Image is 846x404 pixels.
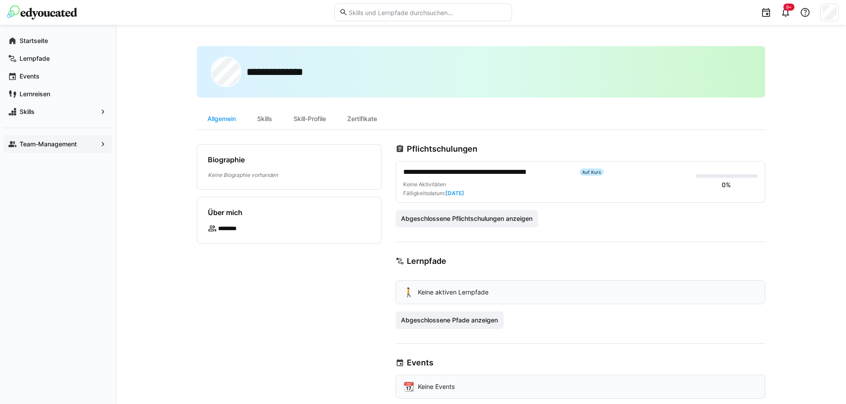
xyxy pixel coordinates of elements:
[208,155,245,164] h4: Biographie
[208,171,370,179] p: Keine Biographie vorhanden
[197,108,246,129] div: Allgemein
[246,108,283,129] div: Skills
[407,144,477,154] h3: Pflichtschulungen
[418,288,489,297] p: Keine aktiven Lernpfade
[348,8,507,16] input: Skills und Lernpfade durchsuchen…
[403,382,414,391] div: 📆
[407,256,446,266] h3: Lernpfade
[403,190,464,197] div: Fälligkeitsdatum:
[403,181,446,188] span: Keine Aktivitäten
[396,311,504,329] button: Abgeschlossene Pfade anzeigen
[403,288,414,297] div: 🚶
[445,190,464,196] span: [DATE]
[337,108,388,129] div: Zertifikate
[722,180,731,189] div: 0%
[396,210,539,227] button: Abgeschlossene Pflichtschulungen anzeigen
[400,316,499,325] span: Abgeschlossene Pfade anzeigen
[407,358,433,368] h3: Events
[208,208,242,217] h4: Über mich
[400,214,534,223] span: Abgeschlossene Pflichtschulungen anzeigen
[580,169,604,176] div: Auf Kurs
[283,108,337,129] div: Skill-Profile
[418,382,455,391] p: Keine Events
[786,4,792,10] span: 9+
